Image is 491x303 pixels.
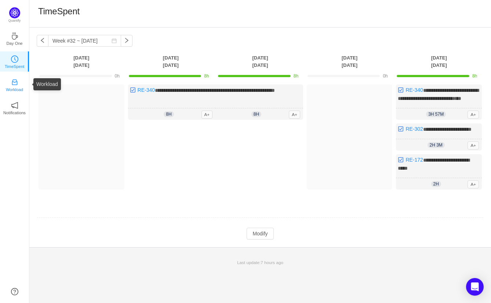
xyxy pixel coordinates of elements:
span: 8h [204,73,209,79]
i: icon: inbox [11,79,18,86]
img: 10318 [398,87,404,93]
span: A+ [201,111,213,119]
i: icon: calendar [112,38,117,43]
span: 7 hours ago [261,260,283,265]
p: TimeSpent [5,63,25,70]
img: 10318 [130,87,136,93]
a: RE-340 [405,87,423,93]
span: 3h 57m [426,111,446,117]
span: 0h [383,73,388,79]
span: A+ [468,111,479,119]
p: Day One [6,40,22,47]
p: Workload [6,86,23,93]
a: icon: question-circle [11,288,18,295]
i: icon: notification [11,102,18,109]
button: icon: left [37,35,48,47]
span: Last update: [237,260,283,265]
a: icon: clock-circleTimeSpent [11,58,18,65]
a: RE-172 [405,157,423,163]
th: [DATE] [DATE] [37,54,126,69]
img: Quantify [9,7,20,18]
i: icon: coffee [11,32,18,40]
th: [DATE] [DATE] [305,54,394,69]
img: 10318 [398,126,404,132]
th: [DATE] [DATE] [126,54,216,69]
div: Open Intercom Messenger [466,278,484,296]
span: 8h [294,73,298,79]
button: icon: right [121,35,132,47]
p: Quantify [8,18,21,24]
span: A+ [468,141,479,149]
a: icon: inboxWorkload [11,81,18,88]
span: A+ [468,180,479,188]
a: RE-340 [138,87,155,93]
button: Modify [247,228,273,239]
span: 2h 3m [428,142,445,148]
input: Select a week [48,35,121,47]
img: 10318 [398,157,404,163]
p: Notifications [3,109,26,116]
a: icon: notificationNotifications [11,104,18,111]
th: [DATE] [DATE] [394,54,484,69]
th: [DATE] [DATE] [215,54,305,69]
a: RE-302 [405,126,423,132]
i: icon: clock-circle [11,55,18,63]
h1: TimeSpent [38,6,80,17]
span: 0h [115,73,120,79]
span: 8h [164,111,174,117]
span: 2h [431,181,441,187]
span: 8h [251,111,261,117]
a: icon: coffeeDay One [11,35,18,42]
span: A+ [289,111,300,119]
span: 8h [472,73,477,79]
